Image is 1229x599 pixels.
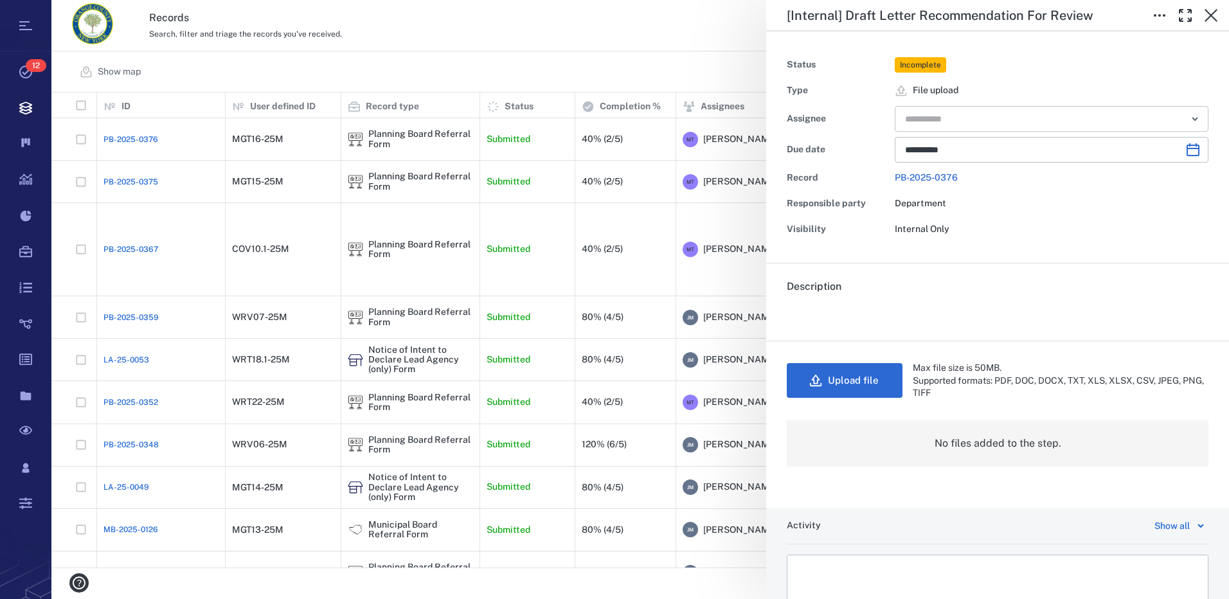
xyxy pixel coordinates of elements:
[787,220,890,238] div: Visibility
[1172,3,1198,28] button: Toggle Fullscreen
[26,59,46,72] span: 12
[29,9,55,21] span: Help
[913,84,958,97] span: File upload
[1180,137,1206,163] button: Choose date, selected date is Oct 15, 2025
[895,198,946,208] span: Department
[787,82,890,100] div: Type
[913,362,1208,400] div: Max file size is 50MB. Supported formats: PDF, DOC, DOCX, TXT, XLS, XLSX, CSV, JPEG, PNG, TIFF
[787,169,890,187] div: Record
[787,195,890,213] div: Responsible party
[1147,3,1172,28] button: Toggle to Edit Boxes
[787,420,1208,467] div: No files added to the step.
[787,519,821,532] h6: Activity
[1198,3,1224,28] button: Close
[787,279,1208,294] h6: Description
[787,110,890,128] div: Assignee
[897,60,944,71] span: Incomplete
[895,224,949,234] span: Internal Only
[787,363,902,398] button: Upload file
[787,56,890,74] div: Status
[895,172,958,183] a: PB-2025-0376
[787,555,1208,596] iframe: Rich Text Area
[787,306,789,318] span: .
[787,8,1093,24] h5: [Internal] Draft Letter Recommendation For Review
[1154,518,1190,533] div: Show all
[787,141,890,159] div: Due date
[1186,110,1204,128] button: Open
